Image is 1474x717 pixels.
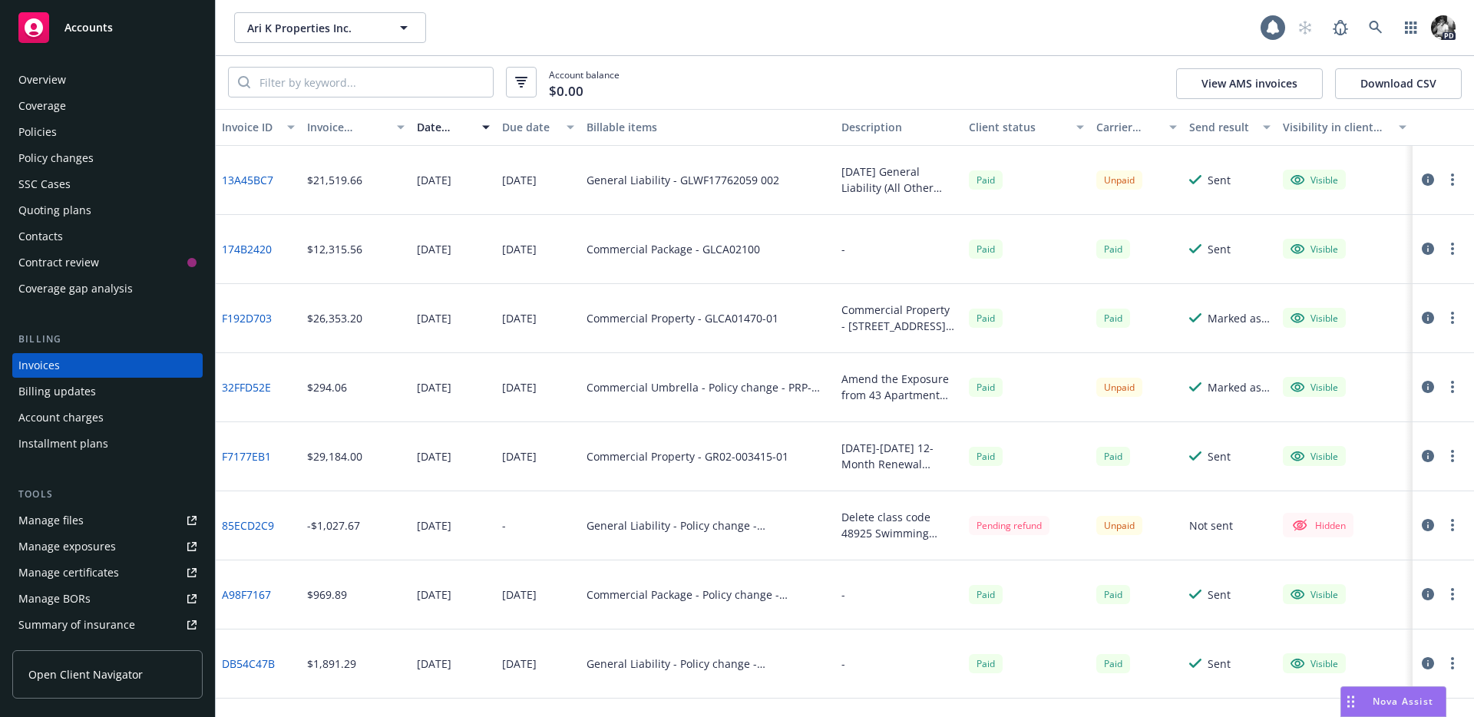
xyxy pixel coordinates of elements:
[1208,172,1231,188] div: Sent
[1431,15,1456,40] img: photo
[502,448,537,464] div: [DATE]
[1096,516,1142,535] div: Unpaid
[222,310,272,326] a: F192D703
[417,241,451,257] div: [DATE]
[18,250,99,275] div: Contract review
[18,68,66,92] div: Overview
[222,172,273,188] a: 13A45BC7
[18,560,119,585] div: Manage certificates
[969,240,1003,259] div: Paid
[238,76,250,88] svg: Search
[841,656,845,672] div: -
[12,120,203,144] a: Policies
[12,534,203,559] a: Manage exposures
[969,654,1003,673] div: Paid
[1335,68,1462,99] button: Download CSV
[12,332,203,347] div: Billing
[841,440,957,472] div: [DATE]-[DATE] 12-Month Renewal Premium - Full-Pay Locations [STREET_ADDRESS][PERSON_NAME]: $15,14...
[502,586,537,603] div: [DATE]
[18,353,60,378] div: Invoices
[28,666,143,682] span: Open Client Navigator
[1096,240,1130,259] span: Paid
[1096,170,1142,190] div: Unpaid
[1373,695,1433,708] span: Nova Assist
[12,68,203,92] a: Overview
[1189,119,1254,135] div: Send result
[222,241,272,257] a: 174B2420
[1291,242,1338,256] div: Visible
[587,241,760,257] div: Commercial Package - GLCA02100
[1096,447,1130,466] div: Paid
[587,310,778,326] div: Commercial Property - GLCA01470-01
[1396,12,1426,43] a: Switch app
[18,172,71,197] div: SSC Cases
[1291,380,1338,394] div: Visible
[216,109,301,146] button: Invoice ID
[12,405,203,430] a: Account charges
[841,586,845,603] div: -
[307,448,362,464] div: $29,184.00
[12,508,203,533] a: Manage files
[841,164,957,196] div: [DATE] General Liability (All Other Locations) Invoice
[18,405,104,430] div: Account charges
[1283,119,1390,135] div: Visibility in client dash
[1096,309,1130,328] span: Paid
[12,250,203,275] a: Contract review
[502,517,506,534] div: -
[417,517,451,534] div: [DATE]
[18,276,133,301] div: Coverage gap analysis
[1096,119,1161,135] div: Carrier status
[841,371,957,403] div: Amend the Exposure from 43 Apartment Units to 48 Apartment Units for location [STREET_ADDRESS][PE...
[12,487,203,502] div: Tools
[12,224,203,249] a: Contacts
[417,586,451,603] div: [DATE]
[64,21,113,34] span: Accounts
[969,378,1003,397] div: Paid
[841,509,957,541] div: Delete class code 48925 Swimming Pools from location 3
[1208,656,1231,672] div: Sent
[1291,449,1338,463] div: Visible
[587,517,829,534] div: General Liability - Policy change - GLWF17762059 001
[250,68,493,97] input: Filter by keyword...
[549,81,583,101] span: $0.00
[1291,516,1346,534] div: Hidden
[502,379,537,395] div: [DATE]
[587,656,829,672] div: General Liability - Policy change - GLWF17762059 001
[12,431,203,456] a: Installment plans
[587,172,779,188] div: General Liability - GLWF17762059 002
[1208,379,1271,395] div: Marked as sent
[969,170,1003,190] div: Paid
[12,353,203,378] a: Invoices
[222,448,271,464] a: F7177EB1
[496,109,581,146] button: Due date
[247,20,380,36] span: Ari K Properties Inc.
[969,309,1003,328] div: Paid
[1208,310,1271,326] div: Marked as sent
[12,276,203,301] a: Coverage gap analysis
[502,119,558,135] div: Due date
[1340,686,1446,717] button: Nova Assist
[1208,586,1231,603] div: Sent
[1290,12,1320,43] a: Start snowing
[18,431,108,456] div: Installment plans
[587,379,829,395] div: Commercial Umbrella - Policy change - PRP-253288001-01-1962324
[1096,654,1130,673] div: Paid
[12,94,203,118] a: Coverage
[963,109,1090,146] button: Client status
[969,585,1003,604] span: Paid
[587,119,829,135] div: Billable items
[1291,656,1338,670] div: Visible
[307,586,347,603] div: $969.89
[18,120,57,144] div: Policies
[417,172,451,188] div: [DATE]
[835,109,963,146] button: Description
[841,241,845,257] div: -
[1208,448,1231,464] div: Sent
[417,448,451,464] div: [DATE]
[841,119,957,135] div: Description
[18,508,84,533] div: Manage files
